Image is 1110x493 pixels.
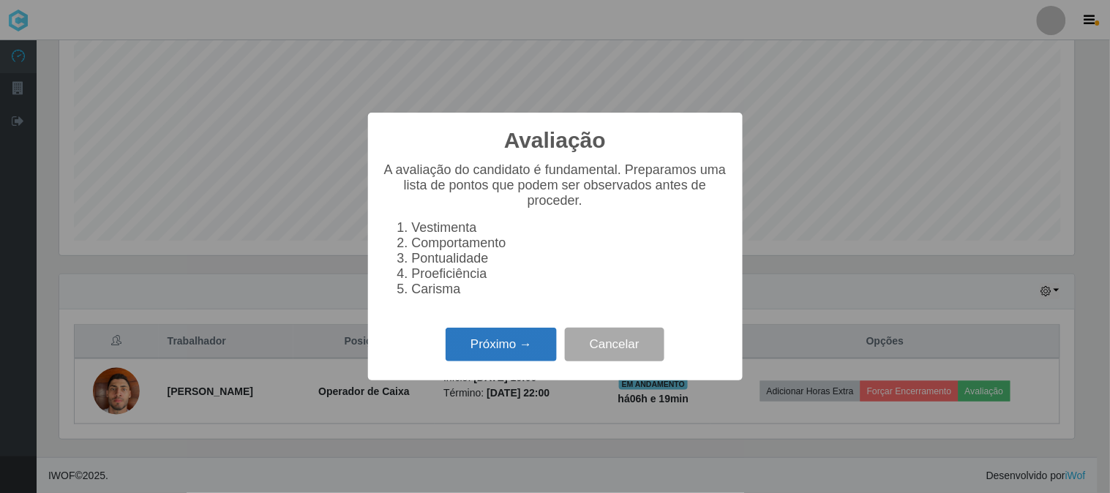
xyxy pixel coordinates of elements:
li: Carisma [412,282,728,297]
li: Proeficiência [412,266,728,282]
li: Pontualidade [412,251,728,266]
li: Vestimenta [412,220,728,236]
h2: Avaliação [504,127,606,154]
p: A avaliação do candidato é fundamental. Preparamos uma lista de pontos que podem ser observados a... [383,162,728,208]
li: Comportamento [412,236,728,251]
button: Cancelar [565,328,664,362]
button: Próximo → [446,328,557,362]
